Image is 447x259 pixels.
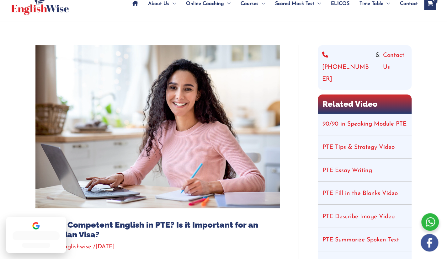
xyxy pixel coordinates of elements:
a: PTE Describe Image Video [322,214,395,220]
h1: What is Competent English in PTE? Is it Important for an Australian Visa? [35,220,280,240]
span: englishwise [61,244,91,250]
div: & [322,50,407,85]
a: PTE Summarize Spoken Text [322,237,399,243]
div: / / By / [35,243,280,251]
a: PTE Fill in the Blanks Video [322,191,398,197]
a: [PHONE_NUMBER] [322,50,372,85]
a: Contact Us [383,50,407,85]
h2: Related Video [318,94,412,114]
a: 90/90 in Speaking Module PTE [322,121,407,127]
span: [DATE] [95,244,115,250]
a: englishwise [61,244,93,250]
a: PTE Tips & Strategy Video [322,144,395,150]
img: white-facebook.png [421,234,438,251]
a: PTE Essay Writing [322,168,372,174]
